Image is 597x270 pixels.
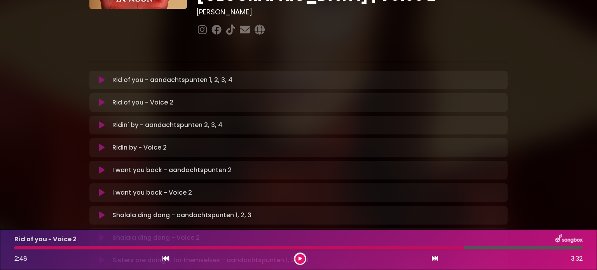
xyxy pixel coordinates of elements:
span: 3:32 [571,254,583,263]
h3: [PERSON_NAME] [196,8,508,16]
p: I want you back - aandachtspunten 2 [112,165,232,175]
p: I want you back - Voice 2 [112,188,192,197]
img: songbox-logo-white.png [555,234,583,244]
p: Rid of you - Voice 2 [112,98,173,107]
p: Ridin by - Voice 2 [112,143,167,152]
span: 2:48 [14,254,27,263]
p: Rid of you - Voice 2 [14,235,77,244]
p: Rid of you - aandachtspunten 1, 2, 3, 4 [112,75,232,85]
p: Shalala ding dong - aandachtspunten 1, 2, 3 [112,211,251,220]
p: Ridin' by - aandachtspunten 2, 3, 4 [112,120,222,130]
